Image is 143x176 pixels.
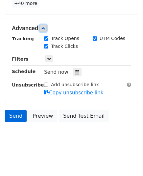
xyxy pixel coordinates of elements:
strong: Filters [12,56,29,62]
label: Add unsubscribe link [51,81,99,88]
strong: Unsubscribe [12,82,44,88]
a: Send Test Email [59,110,109,122]
label: Track Clicks [51,43,78,50]
a: Copy unsubscribe link [44,90,103,96]
span: Send now [44,69,68,75]
label: Track Opens [51,35,79,42]
a: Send [5,110,27,122]
div: Chat-Widget [110,145,143,176]
iframe: Chat Widget [110,145,143,176]
strong: Schedule [12,69,36,74]
label: UTM Codes [100,35,125,42]
a: Preview [28,110,57,122]
strong: Tracking [12,36,34,41]
h5: Advanced [12,25,131,32]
